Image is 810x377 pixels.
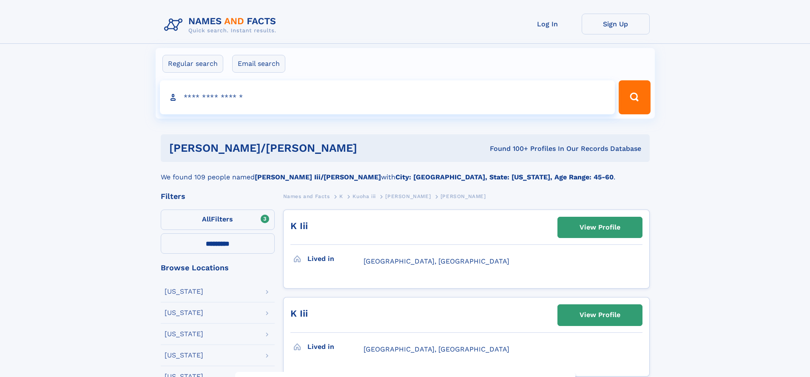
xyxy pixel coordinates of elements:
[161,14,283,37] img: Logo Names and Facts
[352,193,375,199] span: Kuoha iii
[339,191,343,201] a: K
[232,55,285,73] label: Email search
[255,173,381,181] b: [PERSON_NAME] Iii/[PERSON_NAME]
[165,352,203,359] div: [US_STATE]
[162,55,223,73] label: Regular search
[385,193,431,199] span: [PERSON_NAME]
[385,191,431,201] a: [PERSON_NAME]
[307,252,364,266] h3: Lived in
[160,80,615,114] input: search input
[169,143,423,153] h1: [PERSON_NAME]/[PERSON_NAME]
[619,80,650,114] button: Search Button
[165,288,203,295] div: [US_STATE]
[364,345,509,353] span: [GEOGRAPHIC_DATA], [GEOGRAPHIC_DATA]
[395,173,614,181] b: City: [GEOGRAPHIC_DATA], State: [US_STATE], Age Range: 45-60
[161,193,275,200] div: Filters
[307,340,364,354] h3: Lived in
[290,308,308,319] a: K Iii
[161,210,275,230] label: Filters
[161,264,275,272] div: Browse Locations
[423,144,641,153] div: Found 100+ Profiles In Our Records Database
[290,221,308,231] a: K Iii
[364,257,509,265] span: [GEOGRAPHIC_DATA], [GEOGRAPHIC_DATA]
[165,331,203,337] div: [US_STATE]
[352,191,375,201] a: Kuoha iii
[558,217,642,238] a: View Profile
[580,218,620,237] div: View Profile
[558,305,642,325] a: View Profile
[339,193,343,199] span: K
[514,14,582,34] a: Log In
[202,215,211,223] span: All
[441,193,486,199] span: [PERSON_NAME]
[165,309,203,316] div: [US_STATE]
[582,14,650,34] a: Sign Up
[580,305,620,325] div: View Profile
[161,162,650,182] div: We found 109 people named with .
[283,191,330,201] a: Names and Facts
